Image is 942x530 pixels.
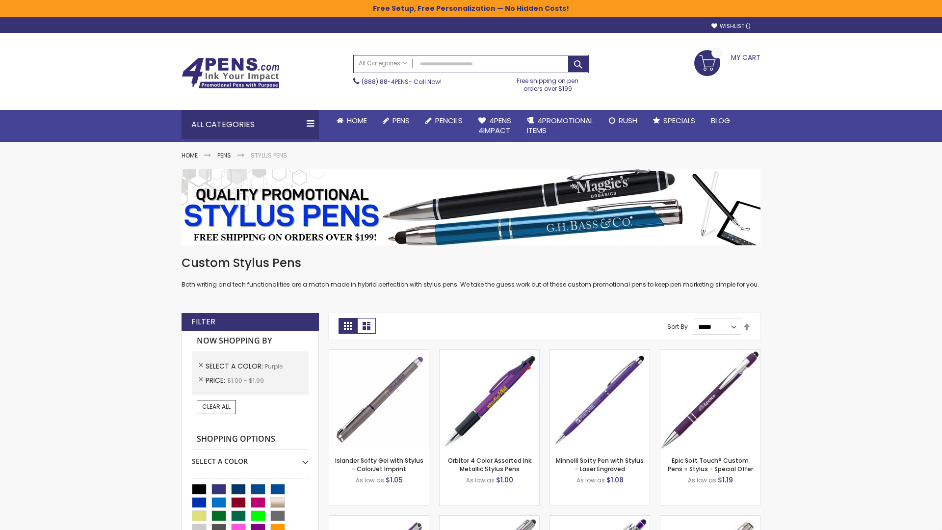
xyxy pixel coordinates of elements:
[478,115,511,135] span: 4Pens 4impact
[703,110,738,132] a: Blog
[440,349,539,358] a: Orbitor 4 Color Assorted Ink Metallic Stylus Pens-Purple
[192,450,309,466] div: Select A Color
[347,115,367,126] span: Home
[688,476,716,484] span: As low as
[660,349,760,358] a: 4P-MS8B-Purple
[435,115,463,126] span: Pencils
[362,78,409,86] a: (888) 88-4PENS
[619,115,637,126] span: Rush
[206,375,227,385] span: Price
[217,151,231,159] a: Pens
[329,349,429,358] a: Islander Softy Gel with Stylus - ColorJet Imprint-Purple
[191,317,215,327] strong: Filter
[362,78,442,86] span: - Call Now!
[663,115,695,126] span: Specials
[329,515,429,524] a: Avendale Velvet Touch Stylus Gel Pen-Purple
[265,362,283,371] span: Purple
[339,318,357,334] strong: Grid
[550,350,650,450] img: Minnelli Softy Pen with Stylus - Laser Engraved-Purple
[496,475,513,485] span: $1.00
[601,110,645,132] a: Rush
[527,115,593,135] span: 4PROMOTIONAL ITEMS
[182,255,760,271] h1: Custom Stylus Pens
[335,456,423,473] a: Islander Softy Gel with Stylus - ColorJet Imprint
[660,350,760,450] img: 4P-MS8B-Purple
[471,110,519,142] a: 4Pens4impact
[329,110,375,132] a: Home
[192,331,309,351] strong: Now Shopping by
[418,110,471,132] a: Pencils
[440,515,539,524] a: Tres-Chic with Stylus Metal Pen - Standard Laser-Purple
[329,350,429,450] img: Islander Softy Gel with Stylus - ColorJet Imprint-Purple
[519,110,601,142] a: 4PROMOTIONALITEMS
[202,402,231,411] span: Clear All
[711,23,751,30] a: Wishlist
[556,456,644,473] a: Minnelli Softy Pen with Stylus - Laser Engraved
[550,515,650,524] a: Phoenix Softy with Stylus Pen - Laser-Purple
[711,115,730,126] span: Blog
[718,475,733,485] span: $1.19
[359,59,408,67] span: All Categories
[182,57,280,89] img: 4Pens Custom Pens and Promotional Products
[440,350,539,450] img: Orbitor 4 Color Assorted Ink Metallic Stylus Pens-Purple
[606,475,624,485] span: $1.08
[576,476,605,484] span: As low as
[507,73,589,93] div: Free shipping on pen orders over $199
[448,456,531,473] a: Orbitor 4 Color Assorted Ink Metallic Stylus Pens
[182,110,319,139] div: All Categories
[667,322,688,331] label: Sort By
[466,476,495,484] span: As low as
[197,400,236,414] a: Clear All
[375,110,418,132] a: Pens
[354,55,413,72] a: All Categories
[392,115,410,126] span: Pens
[182,255,760,289] div: Both writing and tech functionalities are a match made in hybrid perfection with stylus pens. We ...
[386,475,403,485] span: $1.05
[182,151,198,159] a: Home
[192,429,309,450] strong: Shopping Options
[668,456,753,473] a: Epic Soft Touch® Custom Pens + Stylus - Special Offer
[227,376,264,385] span: $1.00 - $1.99
[182,169,760,245] img: Stylus Pens
[206,361,265,371] span: Select A Color
[550,349,650,358] a: Minnelli Softy Pen with Stylus - Laser Engraved-Purple
[645,110,703,132] a: Specials
[660,515,760,524] a: Tres-Chic Touch Pen - Standard Laser-Purple
[251,151,287,159] strong: Stylus Pens
[356,476,384,484] span: As low as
